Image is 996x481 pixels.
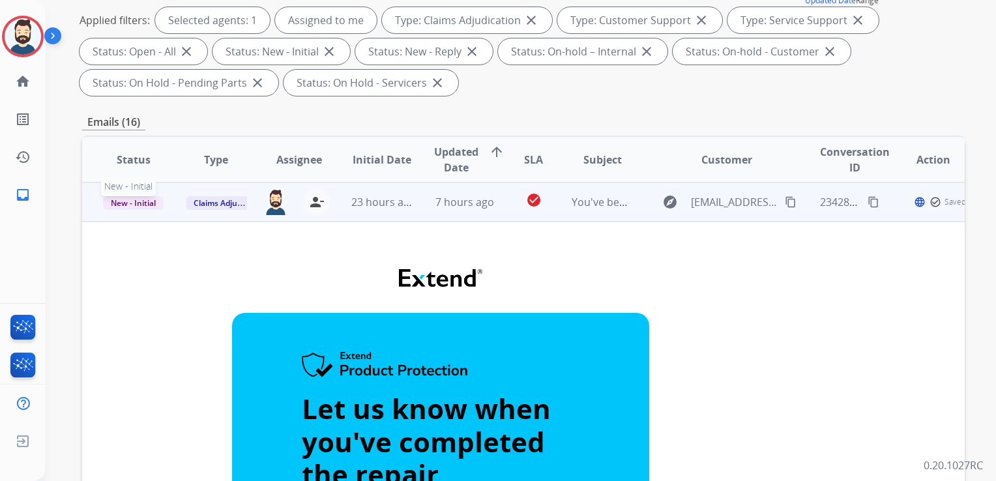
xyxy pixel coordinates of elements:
[868,196,879,208] mat-icon: content_copy
[80,12,150,28] p: Applied filters:
[557,7,722,33] div: Type: Customer Support
[673,38,851,65] div: Status: On-hold - Customer
[302,352,469,379] img: Extend Product Protection
[204,152,228,168] span: Type
[284,70,458,96] div: Status: On Hold - Servicers
[820,144,890,175] span: Conversation ID
[382,7,552,33] div: Type: Claims Adjudication
[434,144,478,175] span: Updated Date
[15,149,31,165] mat-icon: history
[275,7,377,33] div: Assigned to me
[179,44,194,59] mat-icon: close
[399,269,482,287] img: Extend Logo
[523,12,539,28] mat-icon: close
[914,196,926,208] mat-icon: language
[464,44,480,59] mat-icon: close
[930,196,941,208] mat-icon: check_circle_outline
[850,12,866,28] mat-icon: close
[80,70,278,96] div: Status: On Hold - Pending Parts
[321,44,337,59] mat-icon: close
[263,189,288,215] img: agent-avatar
[351,195,416,209] span: 23 hours ago
[250,75,265,91] mat-icon: close
[524,152,543,168] span: SLA
[639,44,654,59] mat-icon: close
[526,192,542,208] mat-icon: check_circle
[489,144,505,160] mat-icon: arrow_upward
[117,152,151,168] span: Status
[15,111,31,127] mat-icon: list_alt
[822,44,838,59] mat-icon: close
[82,114,145,130] p: Emails (16)
[701,152,752,168] span: Customer
[498,38,667,65] div: Status: On-hold – Internal
[882,137,965,182] th: Action
[212,38,350,65] div: Status: New - Initial
[101,177,156,196] span: New - Initial
[309,194,325,210] mat-icon: person_remove
[583,152,622,168] span: Subject
[186,196,275,210] span: Claims Adjudication
[662,194,678,210] mat-icon: explore
[355,38,493,65] div: Status: New - Reply
[694,12,709,28] mat-icon: close
[155,7,270,33] div: Selected agents: 1
[15,187,31,203] mat-icon: inbox
[430,75,445,91] mat-icon: close
[945,197,966,207] span: Saved
[5,18,41,55] img: avatar
[727,7,879,33] div: Type: Service Support
[691,194,778,210] span: [EMAIL_ADDRESS][DOMAIN_NAME]
[80,38,207,65] div: Status: Open - All
[924,458,983,473] p: 0.20.1027RC
[276,152,322,168] span: Assignee
[785,196,797,208] mat-icon: content_copy
[435,195,494,209] span: 7 hours ago
[15,74,31,89] mat-icon: home
[572,195,980,209] span: You've been assigned a new service order: 0643b139-f4a7-4f3a-b3d6-9967234c7d76
[353,152,411,168] span: Initial Date
[103,196,164,210] span: New - Initial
